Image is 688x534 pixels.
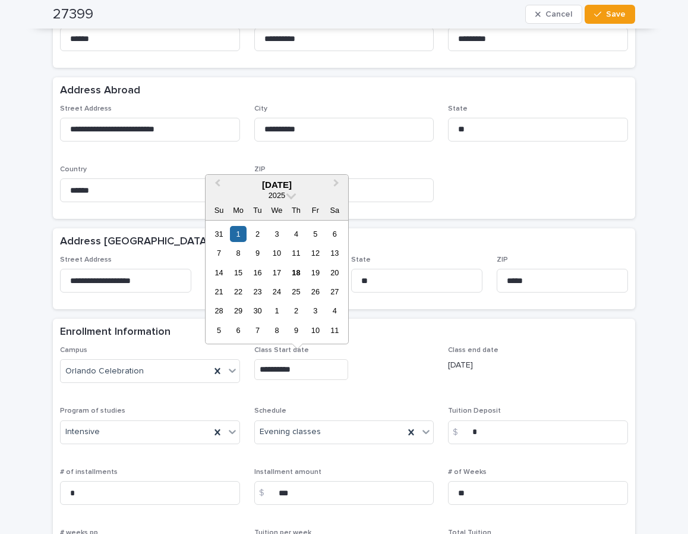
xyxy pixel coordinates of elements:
[254,469,321,476] span: Installment amount
[230,245,246,261] div: Choose Monday, September 8th, 2025
[250,265,266,281] div: Choose Tuesday, September 16th, 2025
[288,245,304,261] div: Choose Thursday, September 11th, 2025
[585,5,635,24] button: Save
[307,303,323,319] div: Choose Friday, October 3rd, 2025
[288,226,304,242] div: Choose Thursday, September 4th, 2025
[269,202,285,218] div: We
[254,407,286,414] span: Schedule
[207,176,226,195] button: Previous Month
[327,322,343,338] div: Choose Saturday, October 11th, 2025
[211,303,227,319] div: Choose Sunday, September 28th, 2025
[307,284,323,300] div: Choose Friday, September 26th, 2025
[448,469,487,476] span: # of Weeks
[211,265,227,281] div: Choose Sunday, September 14th, 2025
[211,284,227,300] div: Choose Sunday, September 21st, 2025
[230,226,246,242] div: Choose Monday, September 1st, 2025
[327,265,343,281] div: Choose Saturday, September 20th, 2025
[269,265,285,281] div: Choose Wednesday, September 17th, 2025
[269,322,285,338] div: Choose Wednesday, October 8th, 2025
[327,245,343,261] div: Choose Saturday, September 13th, 2025
[65,365,144,378] span: Orlando Celebration
[53,6,93,23] h2: 27399
[60,166,87,173] span: Country
[254,347,309,354] span: Class Start date
[307,322,323,338] div: Choose Friday, October 10th, 2025
[307,265,323,281] div: Choose Friday, September 19th, 2025
[307,226,323,242] div: Choose Friday, September 5th, 2025
[60,469,118,476] span: # of installments
[211,245,227,261] div: Choose Sunday, September 7th, 2025
[250,245,266,261] div: Choose Tuesday, September 9th, 2025
[327,284,343,300] div: Choose Saturday, September 27th, 2025
[250,303,266,319] div: Choose Tuesday, September 30th, 2025
[269,284,285,300] div: Choose Wednesday, September 24th, 2025
[250,202,266,218] div: Tu
[525,5,582,24] button: Cancel
[448,407,501,414] span: Tuition Deposit
[250,226,266,242] div: Choose Tuesday, September 2nd, 2025
[211,322,227,338] div: Choose Sunday, October 5th, 2025
[254,105,267,112] span: City
[448,420,472,444] div: $
[269,226,285,242] div: Choose Wednesday, September 3rd, 2025
[448,105,468,112] span: State
[545,10,572,18] span: Cancel
[307,202,323,218] div: Fr
[327,202,343,218] div: Sa
[230,322,246,338] div: Choose Monday, October 6th, 2025
[327,303,343,319] div: Choose Saturday, October 4th, 2025
[328,176,347,195] button: Next Month
[254,166,266,173] span: ZIP
[307,245,323,261] div: Choose Friday, September 12th, 2025
[260,426,321,438] span: Evening classes
[606,10,626,18] span: Save
[288,202,304,218] div: Th
[288,284,304,300] div: Choose Thursday, September 25th, 2025
[254,481,278,505] div: $
[211,226,227,242] div: Choose Sunday, August 31st, 2025
[206,180,348,190] div: [DATE]
[327,226,343,242] div: Choose Saturday, September 6th, 2025
[269,303,285,319] div: Choose Wednesday, October 1st, 2025
[60,347,87,354] span: Campus
[230,284,246,300] div: Choose Monday, September 22nd, 2025
[230,303,246,319] div: Choose Monday, September 29th, 2025
[60,326,171,339] h2: Enrollment Information
[65,426,100,438] span: Intensive
[230,265,246,281] div: Choose Monday, September 15th, 2025
[209,224,344,340] div: month 2025-09
[288,322,304,338] div: Choose Thursday, October 9th, 2025
[60,256,112,263] span: Street Address
[288,303,304,319] div: Choose Thursday, October 2nd, 2025
[230,202,246,218] div: Mo
[448,359,628,372] p: [DATE]
[269,191,285,200] span: 2025
[60,235,210,249] h2: Address [GEOGRAPHIC_DATA]
[497,256,508,263] span: ZIP
[60,407,125,414] span: Program of studies
[288,265,304,281] div: Choose Thursday, September 18th, 2025
[250,322,266,338] div: Choose Tuesday, October 7th, 2025
[60,105,112,112] span: Street Address
[448,347,498,354] span: Class end date
[250,284,266,300] div: Choose Tuesday, September 23rd, 2025
[269,245,285,261] div: Choose Wednesday, September 10th, 2025
[60,84,140,98] h2: Address Abroad
[351,256,371,263] span: State
[211,202,227,218] div: Su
